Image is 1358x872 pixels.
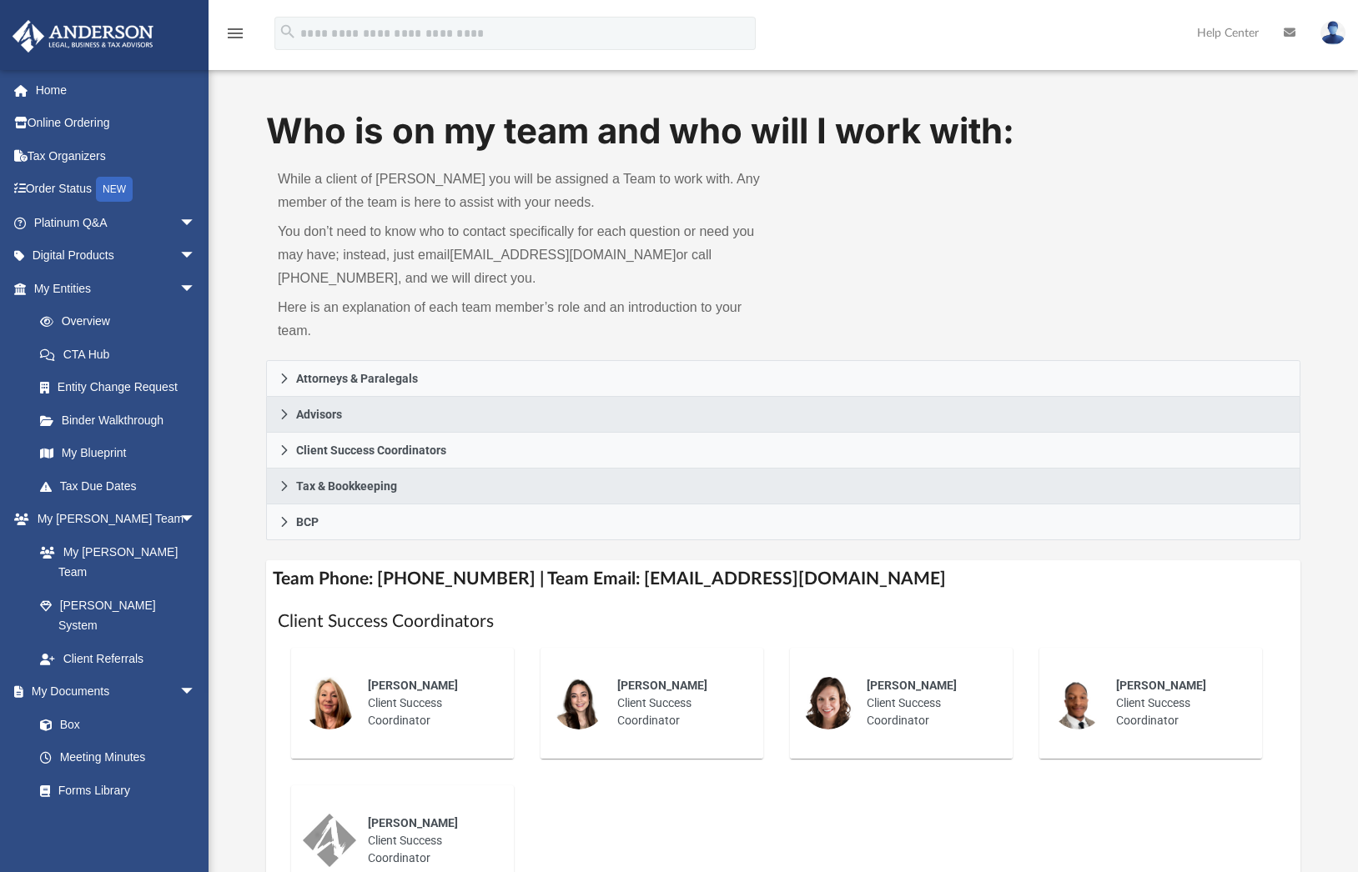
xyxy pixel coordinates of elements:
div: Client Success Coordinator [1104,665,1250,741]
a: Meeting Minutes [23,741,213,774]
a: CTA Hub [23,338,221,371]
div: Client Success Coordinator [855,665,1001,741]
span: [PERSON_NAME] [368,816,458,829]
span: arrow_drop_down [179,239,213,273]
a: Platinum Q&Aarrow_drop_down [12,206,221,239]
a: menu [225,32,245,43]
a: [PERSON_NAME] System [23,589,213,642]
img: Anderson Advisors Platinum Portal [8,20,158,53]
h1: Client Success Coordinators [278,609,1289,634]
h4: Team Phone: [PHONE_NUMBER] | Team Email: [EMAIL_ADDRESS][DOMAIN_NAME] [266,560,1300,598]
a: Tax & Bookkeeping [266,469,1300,504]
span: arrow_drop_down [179,675,213,709]
img: User Pic [1320,21,1345,45]
span: Client Success Coordinators [296,444,446,456]
a: Forms Library [23,774,204,807]
span: BCP [296,516,319,528]
div: Client Success Coordinator [356,665,502,741]
a: Order StatusNEW [12,173,221,207]
p: Here is an explanation of each team member’s role and an introduction to your team. [278,296,772,343]
i: search [279,23,297,41]
span: [PERSON_NAME] [368,679,458,692]
a: BCP [266,504,1300,540]
a: Home [12,73,221,107]
a: Digital Productsarrow_drop_down [12,239,221,273]
span: arrow_drop_down [179,503,213,537]
a: My Documentsarrow_drop_down [12,675,213,709]
span: [PERSON_NAME] [617,679,707,692]
a: Notarize [23,807,213,840]
a: Tax Due Dates [23,469,221,503]
img: thumbnail [552,676,606,729]
img: thumbnail [1051,676,1104,729]
div: NEW [96,177,133,202]
span: Tax & Bookkeeping [296,480,397,492]
a: Box [23,708,204,741]
a: Overview [23,305,221,338]
a: Client Referrals [23,642,213,675]
span: [PERSON_NAME] [867,679,957,692]
a: [EMAIL_ADDRESS][DOMAIN_NAME] [450,248,676,262]
span: arrow_drop_down [179,272,213,306]
a: My [PERSON_NAME] Teamarrow_drop_down [12,503,213,536]
div: Client Success Coordinator [606,665,752,741]
a: Attorneys & Paralegals [266,360,1300,397]
a: Online Ordering [12,107,221,140]
span: arrow_drop_down [179,206,213,240]
img: thumbnail [802,676,855,729]
span: [PERSON_NAME] [1116,679,1206,692]
img: thumbnail [303,676,356,729]
a: My Entitiesarrow_drop_down [12,272,221,305]
a: Advisors [266,397,1300,433]
i: menu [225,23,245,43]
p: While a client of [PERSON_NAME] you will be assigned a Team to work with. Any member of the team ... [278,168,772,214]
h1: Who is on my team and who will I work with: [266,107,1300,156]
a: Binder Walkthrough [23,403,221,437]
a: Client Success Coordinators [266,433,1300,469]
a: Entity Change Request [23,371,221,404]
p: You don’t need to know who to contact specifically for each question or need you may have; instea... [278,220,772,290]
span: Advisors [296,408,342,420]
a: Tax Organizers [12,139,221,173]
a: My Blueprint [23,437,213,470]
a: My [PERSON_NAME] Team [23,535,204,589]
img: thumbnail [303,814,356,867]
span: Attorneys & Paralegals [296,373,418,384]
